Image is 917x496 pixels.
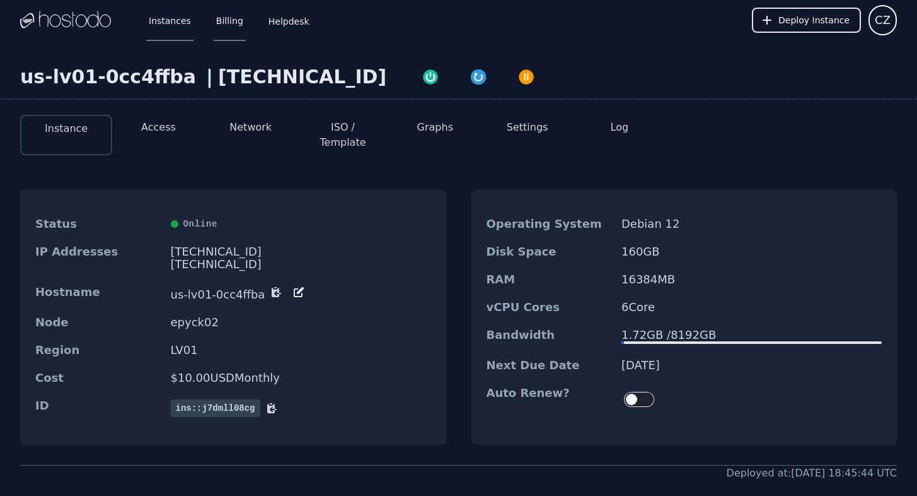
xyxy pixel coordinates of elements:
[171,258,431,271] div: [TECHNICAL_ID]
[417,120,453,135] button: Graphs
[517,68,535,86] img: Power Off
[20,66,201,88] div: us-lv01-0cc4ffba
[778,14,850,27] span: Deploy Instance
[45,121,88,136] button: Instance
[171,316,431,329] dd: epyck02
[454,66,502,86] button: Restart
[35,344,161,357] dt: Region
[621,329,882,341] div: 1.72 GB / 8192 GB
[470,68,487,86] img: Restart
[621,273,882,286] dd: 16384 MB
[875,11,891,29] span: CZ
[171,372,431,384] dd: $ 10.00 USD Monthly
[35,316,161,329] dt: Node
[507,120,548,135] button: Settings
[141,120,176,135] button: Access
[171,399,260,417] span: ins::j7dmll08cg
[171,245,431,258] div: [TECHNICAL_ID]
[35,286,161,301] dt: Hostname
[422,68,439,86] img: Power On
[868,5,897,35] button: User menu
[20,11,111,30] img: Logo
[487,387,612,412] dt: Auto Renew?
[487,273,612,286] dt: RAM
[487,301,612,314] dt: vCPU Cores
[35,372,161,384] dt: Cost
[487,218,612,230] dt: Operating System
[229,120,272,135] button: Network
[621,245,882,258] dd: 160 GB
[218,66,386,88] div: [TECHNICAL_ID]
[35,399,161,417] dt: ID
[487,245,612,258] dt: Disk Space
[35,218,161,230] dt: Status
[171,218,431,230] div: Online
[611,120,629,135] button: Log
[621,301,882,314] dd: 6 Core
[407,66,454,86] button: Power On
[201,66,218,88] div: |
[171,344,431,357] dd: LV01
[621,218,882,230] dd: Debian 12
[171,286,431,301] dd: us-lv01-0cc4ffba
[487,359,612,372] dt: Next Due Date
[621,359,882,372] dd: [DATE]
[487,329,612,344] dt: Bandwidth
[35,245,161,271] dt: IP Addresses
[727,466,897,481] div: Deployed at: [DATE] 18:45:44 UTC
[752,8,861,33] button: Deploy Instance
[307,120,379,150] button: ISO / Template
[502,66,550,86] button: Power Off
